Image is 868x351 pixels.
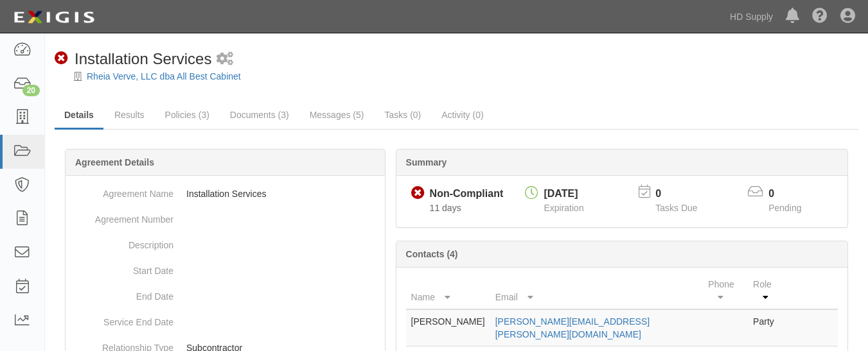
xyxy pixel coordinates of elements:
[71,181,173,200] dt: Agreement Name
[75,157,154,167] b: Agreement Details
[71,181,380,207] dd: Installation Services
[655,203,697,213] span: Tasks Due
[748,273,786,309] th: Role
[430,203,461,213] span: Since 09/22/2025
[544,203,583,213] span: Expiration
[105,102,154,128] a: Results
[220,102,299,128] a: Documents (3)
[55,102,103,130] a: Details
[655,187,713,201] p: 0
[22,85,40,96] div: 20
[703,273,748,309] th: Phone
[768,187,817,201] p: 0
[55,48,211,70] div: Installation Services
[75,50,211,67] span: Installation Services
[406,309,490,347] td: [PERSON_NAME]
[300,102,374,128] a: Messages (5)
[10,6,98,29] img: logo-5460c22ac91f19d4615b14bd174203de0afe785f0fc80cf4dbbc73dc1793850b.png
[217,53,233,66] i: 2 scheduled workflows
[71,232,173,252] dt: Description
[71,258,173,277] dt: Start Date
[768,203,801,213] span: Pending
[544,187,583,201] div: [DATE]
[723,4,779,30] a: HD Supply
[748,309,786,347] td: Party
[155,102,219,128] a: Policies (3)
[490,273,704,309] th: Email
[375,102,430,128] a: Tasks (0)
[812,9,828,24] i: Help Center - Complianz
[71,207,173,226] dt: Agreement Number
[71,309,173,329] dt: Service End Date
[430,187,504,201] div: Non-Compliant
[406,273,490,309] th: Name
[406,249,458,259] b: Contacts (4)
[432,102,493,128] a: Activity (0)
[495,316,650,339] a: [PERSON_NAME][EMAIL_ADDRESS][PERSON_NAME][DOMAIN_NAME]
[55,52,68,65] i: Non-Compliant
[71,284,173,303] dt: End Date
[87,71,241,81] a: Rheia Verve, LLC dba All Best Cabinet
[406,157,447,167] b: Summary
[411,187,425,200] i: Non-Compliant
